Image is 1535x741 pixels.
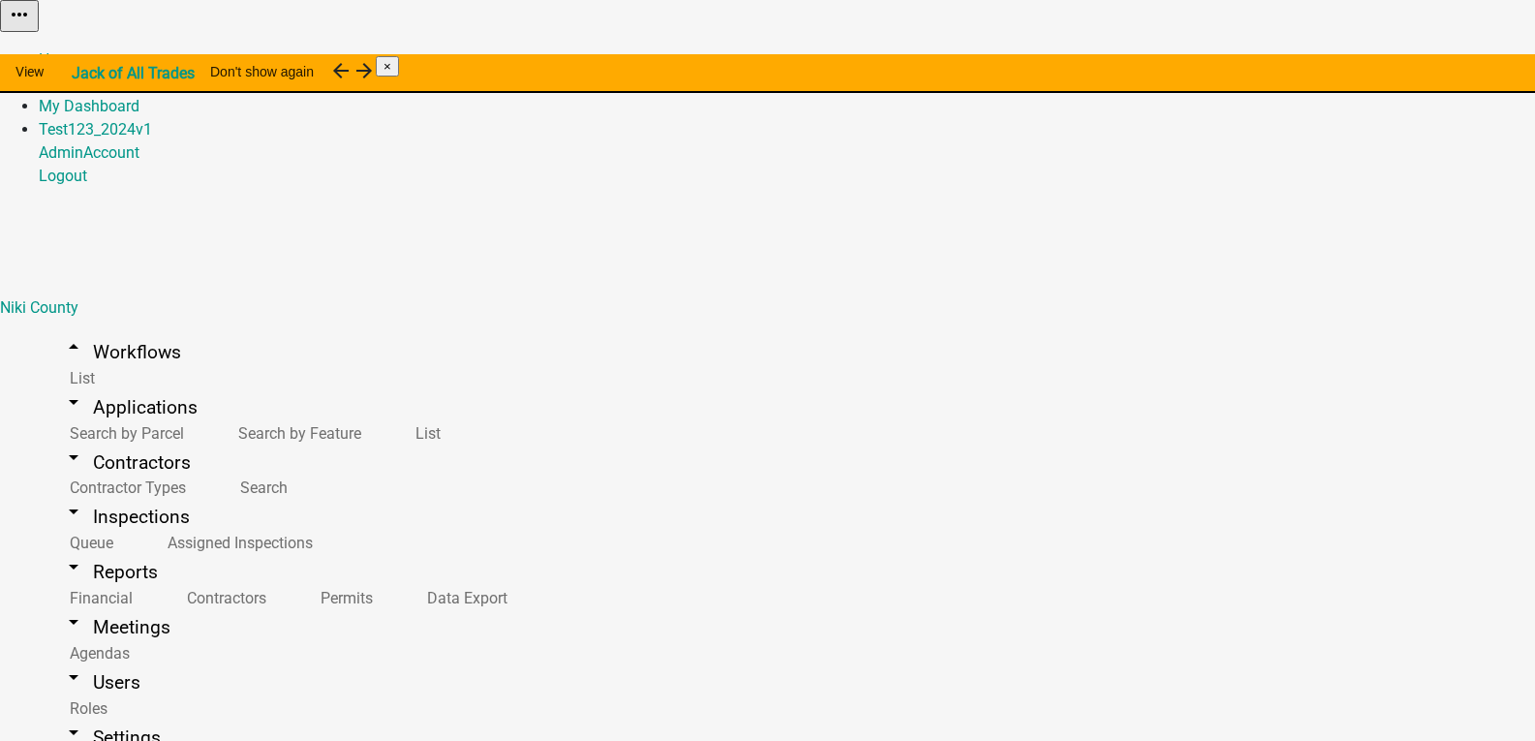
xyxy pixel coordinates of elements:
div: Test123_2024v1 [39,141,1535,188]
a: arrow_drop_downContractors [39,440,214,485]
i: arrow_drop_up [62,335,85,358]
a: arrow_drop_upWorkflows [39,329,204,375]
span: × [384,59,391,74]
a: Search [209,467,311,509]
a: Financial [39,577,156,619]
button: Don't show again [195,54,329,89]
a: Search by Feature [207,413,384,454]
a: Contractor Types [39,467,209,509]
a: arrow_drop_downReports [39,549,181,595]
i: arrow_drop_down [62,390,85,414]
a: Queue [39,522,137,564]
i: more_horiz [8,3,31,26]
a: Search by Parcel [39,413,207,454]
i: arrow_drop_down [62,500,85,523]
a: arrow_drop_downMeetings [39,604,194,650]
a: List [39,357,118,399]
button: Close [376,56,399,77]
a: Permits [290,577,396,619]
a: arrow_drop_downInspections [39,494,213,540]
a: Roles [39,688,131,729]
i: arrow_drop_down [62,665,85,689]
strong: Jack of All Trades [72,64,195,82]
a: List [384,413,464,454]
a: Logout [39,167,87,185]
a: Home [39,50,79,69]
a: Account [83,143,139,162]
a: Data Export [396,577,531,619]
i: arrow_drop_down [62,610,85,633]
a: Agendas [39,633,153,674]
a: Admin [39,143,83,162]
i: arrow_drop_down [62,446,85,469]
a: Assigned Inspections [137,522,336,564]
a: Contractors [156,577,290,619]
a: arrow_drop_downApplications [39,385,221,430]
a: arrow_drop_downUsers [39,660,164,705]
a: My Dashboard [39,97,139,115]
i: arrow_forward [353,59,376,82]
i: arrow_drop_down [62,555,85,578]
i: arrow_back [329,59,353,82]
a: Test123_2024v1 [39,120,152,139]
